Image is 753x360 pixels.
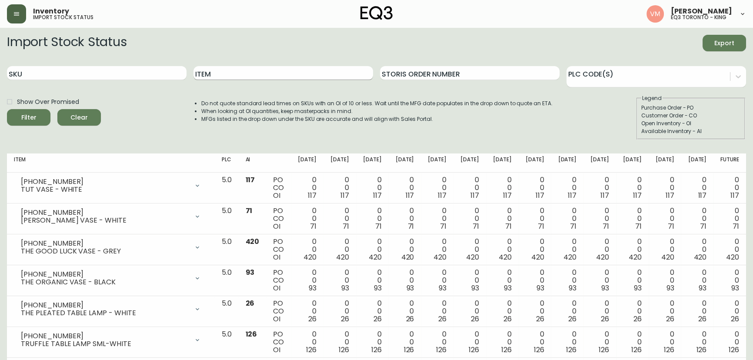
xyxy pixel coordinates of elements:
div: 0 0 [590,330,609,354]
div: [PHONE_NUMBER]TUT VASE - WHITE [14,176,208,195]
th: Future [713,153,746,173]
span: 71 [700,221,706,231]
th: [DATE] [323,153,356,173]
div: 0 0 [526,330,544,354]
div: [PHONE_NUMBER] [21,178,189,186]
th: [DATE] [649,153,681,173]
div: 0 0 [656,207,674,230]
span: 117 [438,190,446,200]
div: 0 0 [460,300,479,323]
span: 93 [471,283,479,293]
span: 126 [371,345,382,355]
span: 420 [693,252,706,262]
span: 71 [603,221,609,231]
div: [PHONE_NUMBER] [21,270,189,278]
div: 0 0 [558,330,576,354]
span: 420 [369,252,382,262]
span: 93 [666,283,674,293]
div: 0 0 [558,207,576,230]
div: 0 0 [330,238,349,261]
span: 26 [698,314,706,324]
span: 71 [570,221,576,231]
div: 0 0 [623,176,642,200]
span: 420 [401,252,414,262]
span: 117 [308,190,317,200]
span: 71 [343,221,349,231]
span: 126 [339,345,349,355]
div: 0 0 [363,207,382,230]
div: Open Inventory - OI [641,120,740,127]
th: [DATE] [519,153,551,173]
td: 5.0 [215,234,239,265]
div: 0 0 [590,176,609,200]
span: 93 [504,283,512,293]
span: 71 [245,206,252,216]
div: THE ORGANIC VASE - BLACK [21,278,189,286]
div: 0 0 [460,176,479,200]
span: OI [273,314,280,324]
span: 93 [536,283,544,293]
span: 117 [666,190,674,200]
div: 0 0 [688,269,706,292]
div: 0 0 [298,300,317,323]
td: 5.0 [215,296,239,327]
div: 0 0 [396,238,414,261]
span: 126 [696,345,706,355]
span: 93 [569,283,576,293]
span: 26 [341,314,349,324]
div: TUT VASE - WHITE [21,186,189,193]
div: 0 0 [428,269,446,292]
div: Available Inventory - AI [641,127,740,135]
h2: Import Stock Status [7,35,127,51]
div: Purchase Order - PO [641,104,740,112]
th: [DATE] [421,153,453,173]
span: 117 [730,190,739,200]
li: When looking at OI quantities, keep masterpacks in mind. [201,107,553,115]
div: 0 0 [396,330,414,354]
div: 0 0 [720,269,739,292]
span: 117 [340,190,349,200]
div: TRUFFLE TABLE LAMP SML-WHITE [21,340,189,348]
div: 0 0 [363,330,382,354]
div: 0 0 [396,269,414,292]
div: [PHONE_NUMBER]TRUFFLE TABLE LAMP SML-WHITE [14,330,208,350]
div: 0 0 [363,176,382,200]
span: 26 [406,314,414,324]
span: 71 [668,221,674,231]
div: 0 0 [720,207,739,230]
div: 0 0 [363,269,382,292]
div: 0 0 [428,238,446,261]
div: [PHONE_NUMBER]THE ORGANIC VASE - BLACK [14,269,208,288]
div: 0 0 [526,207,544,230]
div: 0 0 [493,269,512,292]
td: 5.0 [215,203,239,234]
span: 420 [433,252,446,262]
span: 26 [245,298,254,308]
th: AI [238,153,266,173]
legend: Legend [641,94,663,102]
span: 93 [731,283,739,293]
div: 0 0 [558,176,576,200]
span: 117 [536,190,544,200]
div: 0 0 [493,176,512,200]
h5: import stock status [33,15,93,20]
td: 5.0 [215,327,239,358]
span: 420 [596,252,609,262]
div: 0 0 [428,300,446,323]
div: 0 0 [558,238,576,261]
span: 26 [666,314,674,324]
div: 0 0 [656,238,674,261]
span: 117 [470,190,479,200]
div: 0 0 [330,176,349,200]
span: 117 [245,175,255,185]
span: 420 [563,252,576,262]
span: 26 [308,314,317,324]
span: 93 [439,283,446,293]
div: 0 0 [656,300,674,323]
span: 126 [664,345,674,355]
span: 420 [303,252,317,262]
h5: eq3 toronto - king [671,15,726,20]
div: 0 0 [720,176,739,200]
div: 0 0 [493,330,512,354]
span: 117 [405,190,414,200]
